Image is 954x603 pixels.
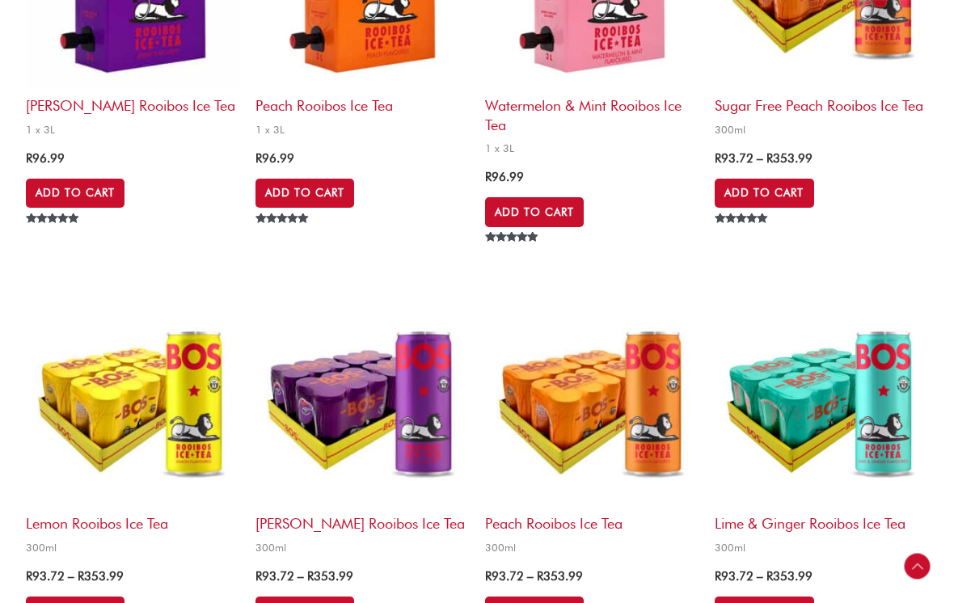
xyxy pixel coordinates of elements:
[78,569,84,584] span: R
[26,151,32,166] span: R
[26,151,65,166] bdi: 96.99
[715,123,928,137] span: 300ml
[26,293,239,506] img: Lemon Rooibos Ice Tea
[26,506,239,533] h2: Lemon Rooibos Ice Tea
[766,151,773,166] span: R
[757,569,763,584] span: –
[255,123,469,137] span: 1 x 3L
[527,569,534,584] span: –
[255,541,469,555] span: 300ml
[715,151,721,166] span: R
[255,506,469,533] h2: [PERSON_NAME] Rooibos Ice Tea
[715,179,813,208] a: Select options for “Sugar Free Peach Rooibos Ice Tea”
[26,541,239,555] span: 300ml
[255,179,354,208] a: Add to cart: “Peach Rooibos Ice Tea”
[78,569,124,584] bdi: 353.99
[715,88,928,115] h2: Sugar Free Peach Rooibos Ice Tea
[485,170,524,184] bdi: 96.99
[485,88,699,134] h2: Watermelon & Mint Rooibos Ice Tea
[68,569,74,584] span: –
[715,506,928,533] h2: Lime & Ginger Rooibos Ice Tea
[485,569,492,584] span: R
[255,293,469,559] a: [PERSON_NAME] Rooibos Ice Tea300ml
[26,88,239,115] h2: [PERSON_NAME] Rooibos Ice Tea
[485,506,699,533] h2: Peach Rooibos Ice Tea
[766,569,813,584] bdi: 353.99
[307,569,314,584] span: R
[298,569,304,584] span: –
[715,293,928,559] a: Lime & Ginger Rooibos Ice Tea300ml
[715,293,928,506] img: Lime & Ginger Rooibos Ice Tea
[715,151,753,166] bdi: 93.72
[485,541,699,555] span: 300ml
[485,232,541,279] span: Rated out of 5
[485,170,492,184] span: R
[255,213,311,260] span: Rated out of 5
[26,123,239,137] span: 1 x 3L
[715,541,928,555] span: 300ml
[715,569,721,584] span: R
[485,569,524,584] bdi: 93.72
[255,569,262,584] span: R
[255,151,262,166] span: R
[537,569,543,584] span: R
[255,569,294,584] bdi: 93.72
[26,569,65,584] bdi: 93.72
[715,213,769,260] span: Rated out of 5
[715,569,753,584] bdi: 93.72
[26,213,82,260] span: Rated out of 5
[307,569,353,584] bdi: 353.99
[485,141,699,155] span: 1 x 3L
[26,293,239,559] a: Lemon Rooibos Ice Tea300ml
[255,293,469,506] img: Berry Rooibos Ice Tea
[485,293,699,559] a: Peach Rooibos Ice Tea300ml
[766,151,813,166] bdi: 353.99
[757,151,763,166] span: –
[537,569,583,584] bdi: 353.99
[26,179,125,208] a: Add to cart: “Berry Rooibos Ice Tea”
[485,293,699,506] img: Peach Rooibos Ice Tea
[255,151,294,166] bdi: 96.99
[766,569,773,584] span: R
[485,197,584,226] a: Add to cart: “Watermelon & Mint Rooibos Ice Tea”
[255,88,469,115] h2: Peach Rooibos Ice Tea
[26,569,32,584] span: R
